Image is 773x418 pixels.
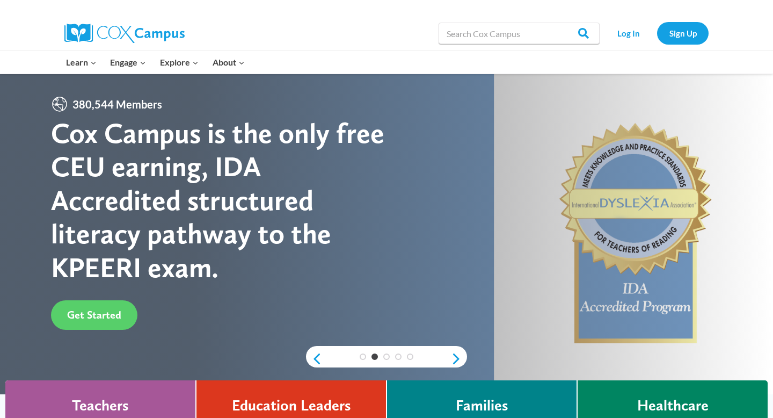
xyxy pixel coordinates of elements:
a: Sign Up [657,22,709,44]
span: Learn [66,55,97,69]
h4: Education Leaders [232,397,351,415]
input: Search Cox Campus [439,23,600,44]
span: Get Started [67,308,121,321]
a: Get Started [51,300,137,330]
span: About [213,55,245,69]
a: Log In [605,22,652,44]
nav: Primary Navigation [59,51,251,74]
h4: Healthcare [637,397,709,415]
nav: Secondary Navigation [605,22,709,44]
h4: Teachers [72,397,129,415]
img: Cox Campus [64,24,185,43]
span: 380,544 Members [68,96,166,113]
span: Explore [160,55,199,69]
h4: Families [456,397,508,415]
div: Cox Campus is the only free CEU earning, IDA Accredited structured literacy pathway to the KPEERI... [51,117,386,284]
span: Engage [110,55,146,69]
